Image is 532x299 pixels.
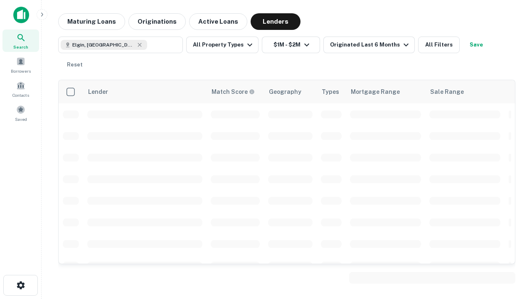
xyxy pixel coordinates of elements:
[88,87,108,97] div: Lender
[207,80,264,103] th: Capitalize uses an advanced AI algorithm to match your search with the best lender. The match sco...
[2,54,39,76] a: Borrowers
[490,206,532,246] iframe: Chat Widget
[2,102,39,124] a: Saved
[186,37,259,53] button: All Property Types
[62,56,88,73] button: Reset
[128,13,186,30] button: Originations
[58,13,125,30] button: Maturing Loans
[330,40,411,50] div: Originated Last 6 Months
[463,37,490,53] button: Save your search to get updates of matches that match your search criteria.
[212,87,255,96] div: Capitalize uses an advanced AI algorithm to match your search with the best lender. The match sco...
[262,37,320,53] button: $1M - $2M
[12,92,29,98] span: Contacts
[72,41,135,49] span: Elgin, [GEOGRAPHIC_DATA], [GEOGRAPHIC_DATA]
[189,13,247,30] button: Active Loans
[11,68,31,74] span: Borrowers
[212,87,253,96] h6: Match Score
[322,87,339,97] div: Types
[15,116,27,123] span: Saved
[323,37,415,53] button: Originated Last 6 Months
[351,87,400,97] div: Mortgage Range
[13,7,29,23] img: capitalize-icon.png
[251,13,300,30] button: Lenders
[425,80,505,103] th: Sale Range
[269,87,301,97] div: Geography
[430,87,464,97] div: Sale Range
[2,78,39,100] a: Contacts
[264,80,317,103] th: Geography
[418,37,460,53] button: All Filters
[83,80,207,103] th: Lender
[13,44,28,50] span: Search
[317,80,346,103] th: Types
[2,29,39,52] a: Search
[346,80,425,103] th: Mortgage Range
